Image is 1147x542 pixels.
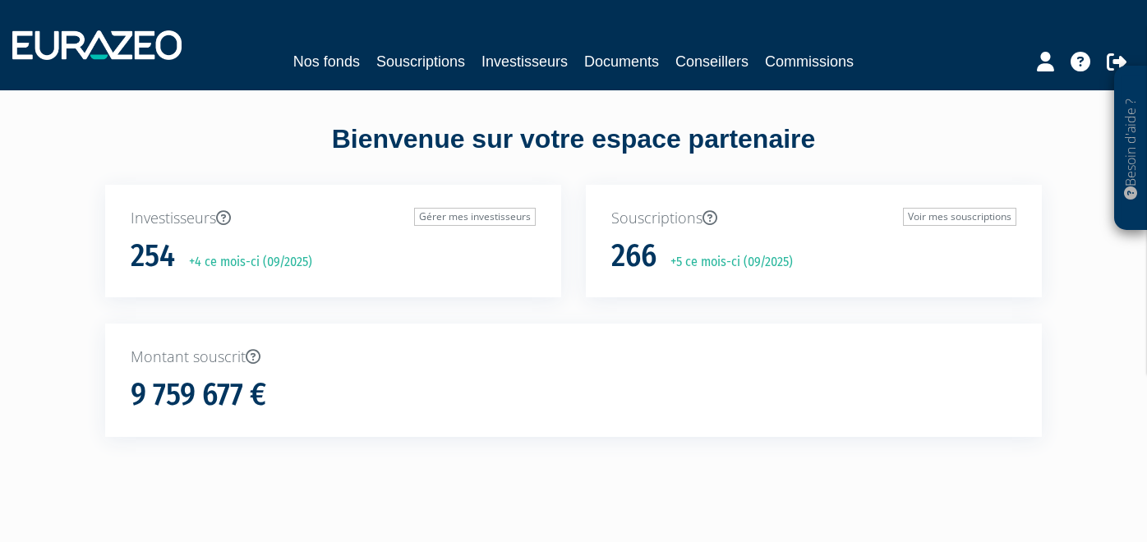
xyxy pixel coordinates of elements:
[611,208,1016,229] p: Souscriptions
[903,208,1016,226] a: Voir mes souscriptions
[611,239,656,273] h1: 266
[12,30,182,60] img: 1732889491-logotype_eurazeo_blanc_rvb.png
[675,50,749,73] a: Conseillers
[293,50,360,73] a: Nos fonds
[131,378,266,412] h1: 9 759 677 €
[177,253,312,272] p: +4 ce mois-ci (09/2025)
[414,208,536,226] a: Gérer mes investisseurs
[131,239,175,273] h1: 254
[376,50,465,73] a: Souscriptions
[131,208,536,229] p: Investisseurs
[131,347,1016,368] p: Montant souscrit
[584,50,659,73] a: Documents
[659,253,793,272] p: +5 ce mois-ci (09/2025)
[1122,75,1140,223] p: Besoin d'aide ?
[765,50,854,73] a: Commissions
[93,121,1054,185] div: Bienvenue sur votre espace partenaire
[481,50,568,73] a: Investisseurs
